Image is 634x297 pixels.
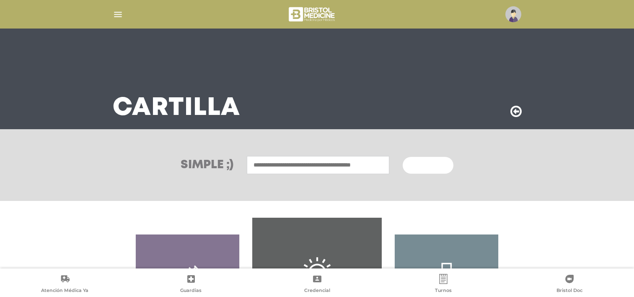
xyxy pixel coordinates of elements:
[506,274,632,295] a: Bristol Doc
[2,274,128,295] a: Atención Médica Ya
[41,287,88,295] span: Atención Médica Ya
[180,287,202,295] span: Guardias
[113,9,123,20] img: Cober_menu-lines-white.svg
[254,274,380,295] a: Credencial
[113,97,240,119] h3: Cartilla
[304,287,330,295] span: Credencial
[128,274,254,295] a: Guardias
[403,157,453,174] button: Buscar
[556,287,582,295] span: Bristol Doc
[435,287,452,295] span: Turnos
[287,4,337,24] img: bristol-medicine-blanco.png
[413,163,437,169] span: Buscar
[380,274,506,295] a: Turnos
[181,159,233,171] h3: Simple ;)
[505,6,521,22] img: profile-placeholder.svg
